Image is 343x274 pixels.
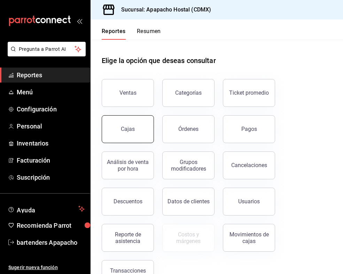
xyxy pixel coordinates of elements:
span: Pregunta a Parrot AI [19,46,75,53]
div: Cajas [121,125,135,133]
span: Personal [17,122,85,131]
button: Categorías [162,79,215,107]
a: Cajas [102,115,154,143]
div: Análisis de venta por hora [106,159,149,172]
button: Resumen [137,28,161,40]
div: navigation tabs [102,28,161,40]
h3: Sucursal: Apapacho Hostal (CDMX) [116,6,211,14]
div: Datos de clientes [167,198,210,205]
button: Descuentos [102,188,154,216]
button: Movimientos de cajas [223,224,275,252]
div: Órdenes [178,126,198,132]
button: Grupos modificadores [162,151,215,179]
button: Cancelaciones [223,151,275,179]
div: Ventas [119,89,137,96]
button: Pregunta a Parrot AI [8,42,86,56]
div: Categorías [175,89,202,96]
button: Ticket promedio [223,79,275,107]
button: Contrata inventarios para ver este reporte [162,224,215,252]
span: bartenders Apapacho [17,238,85,247]
div: Descuentos [114,198,142,205]
span: Facturación [17,156,85,165]
span: Ayuda [17,205,76,213]
button: Reporte de asistencia [102,224,154,252]
span: Suscripción [17,173,85,182]
div: Pagos [241,126,257,132]
button: Ventas [102,79,154,107]
div: Grupos modificadores [167,159,210,172]
span: Inventarios [17,139,85,148]
button: open_drawer_menu [77,18,82,24]
button: Órdenes [162,115,215,143]
span: Sugerir nueva función [8,264,85,271]
a: Pregunta a Parrot AI [5,50,86,58]
button: Datos de clientes [162,188,215,216]
div: Cancelaciones [231,162,267,169]
button: Análisis de venta por hora [102,151,154,179]
button: Usuarios [223,188,275,216]
div: Movimientos de cajas [227,231,271,244]
span: Menú [17,87,85,97]
div: Usuarios [238,198,260,205]
button: Pagos [223,115,275,143]
span: Recomienda Parrot [17,221,85,230]
span: Configuración [17,104,85,114]
button: Reportes [102,28,126,40]
h1: Elige la opción que deseas consultar [102,55,216,66]
div: Costos y márgenes [167,231,210,244]
span: Reportes [17,70,85,80]
div: Ticket promedio [229,89,269,96]
div: Reporte de asistencia [106,231,149,244]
